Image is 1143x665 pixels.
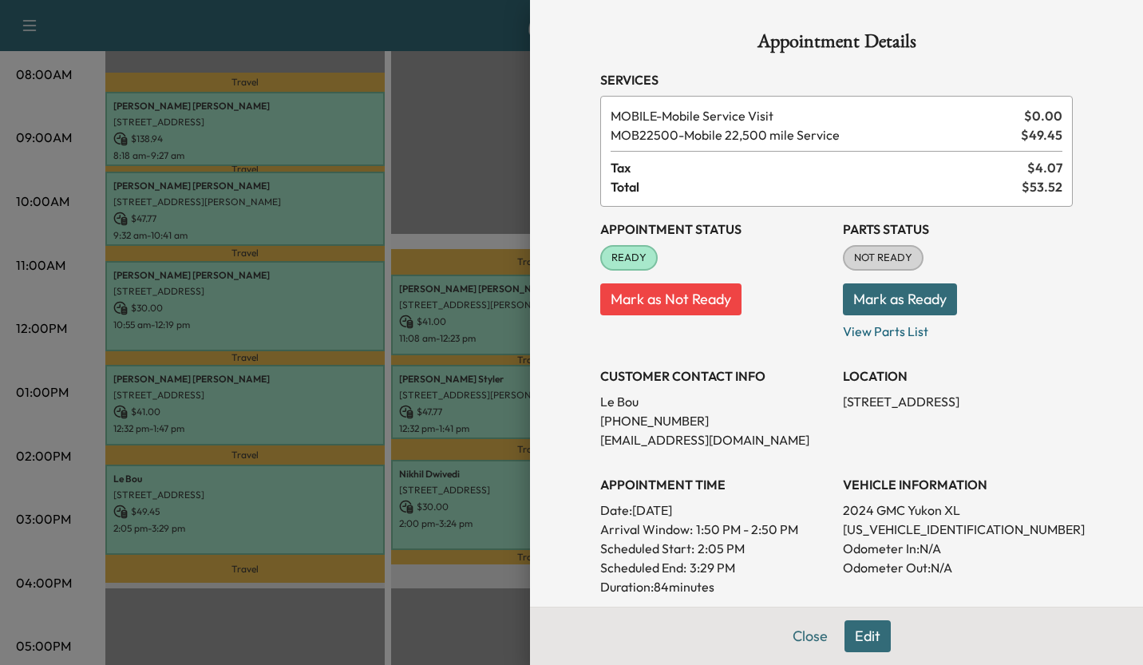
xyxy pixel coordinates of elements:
[843,501,1073,520] p: 2024 GMC Yukon XL
[600,411,830,430] p: [PHONE_NUMBER]
[844,620,891,652] button: Edit
[1022,177,1062,196] span: $ 53.52
[843,283,957,315] button: Mark as Ready
[600,430,830,449] p: [EMAIL_ADDRESS][DOMAIN_NAME]
[843,475,1073,494] h3: VEHICLE INFORMATION
[843,315,1073,341] p: View Parts List
[611,125,1014,144] span: Mobile 22,500 mile Service
[600,32,1073,57] h1: Appointment Details
[600,70,1073,89] h3: Services
[611,106,1018,125] span: Mobile Service Visit
[843,539,1073,558] p: Odometer In: N/A
[843,392,1073,411] p: [STREET_ADDRESS]
[782,620,838,652] button: Close
[600,501,830,520] p: Date: [DATE]
[600,220,830,239] h3: Appointment Status
[600,558,686,577] p: Scheduled End:
[843,558,1073,577] p: Odometer Out: N/A
[1021,125,1062,144] span: $ 49.45
[600,392,830,411] p: Le Bou
[690,558,735,577] p: 3:29 PM
[600,520,830,539] p: Arrival Window:
[696,520,798,539] span: 1:50 PM - 2:50 PM
[1027,158,1062,177] span: $ 4.07
[611,177,1022,196] span: Total
[611,158,1027,177] span: Tax
[600,539,694,558] p: Scheduled Start:
[843,220,1073,239] h3: Parts Status
[600,283,742,315] button: Mark as Not Ready
[600,475,830,494] h3: APPOINTMENT TIME
[600,577,830,596] p: Duration: 84 minutes
[843,520,1073,539] p: [US_VEHICLE_IDENTIFICATION_NUMBER]
[1024,106,1062,125] span: $ 0.00
[843,366,1073,386] h3: LOCATION
[698,539,745,558] p: 2:05 PM
[602,250,656,266] span: READY
[844,250,922,266] span: NOT READY
[600,366,830,386] h3: CUSTOMER CONTACT INFO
